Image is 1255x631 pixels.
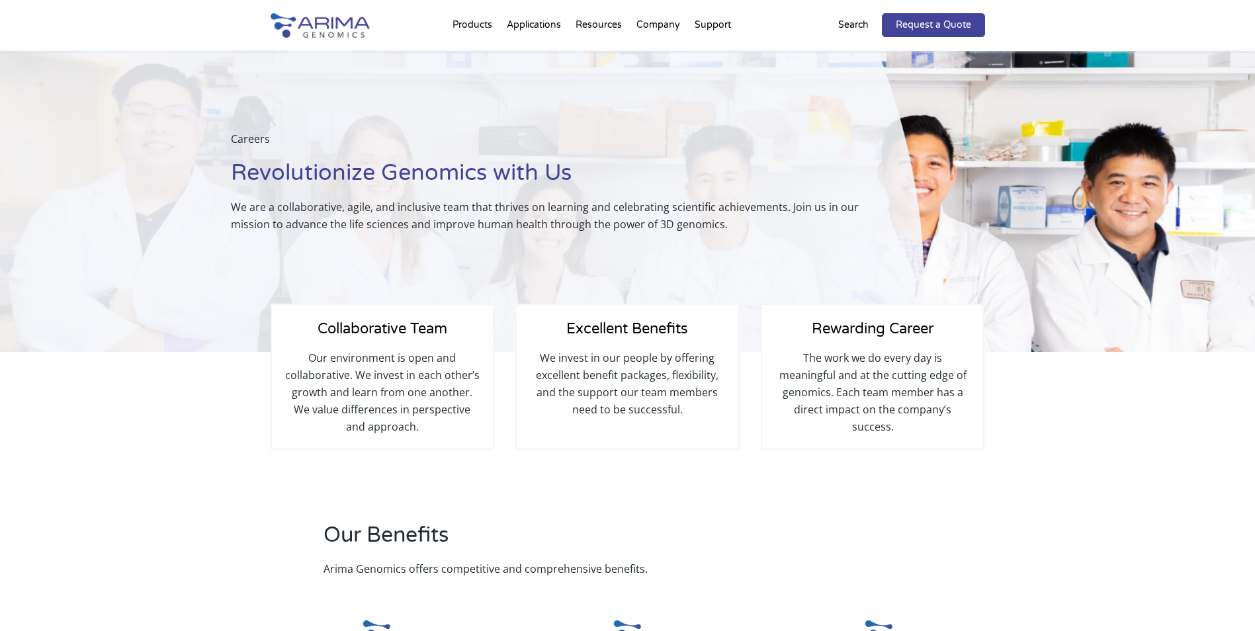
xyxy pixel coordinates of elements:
h2: Our Benefits [324,521,797,560]
p: The work we do every day is meaningful and at the cutting edge of genomics. Each team member has ... [775,349,970,435]
p: Arima Genomics offers competitive and comprehensive benefits. [324,560,797,577]
p: Our environment is open and collaborative. We invest in each other’s growth and learn from one an... [285,349,480,435]
span: Excellent Benefits [566,320,688,337]
span: Rewarding Career [812,320,933,337]
p: Careers [231,130,891,158]
img: Arima-Genomics-logo [271,13,370,38]
p: We invest in our people by offering excellent benefit packages, flexibility, and the support our ... [530,349,724,418]
h1: Revolutionize Genomics with Us [231,158,891,198]
p: We are a collaborative, agile, and inclusive team that thrives on learning and celebrating scient... [231,198,891,233]
a: Request a Quote [882,13,985,37]
p: Search [838,17,869,34]
span: Collaborative Team [318,320,447,337]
